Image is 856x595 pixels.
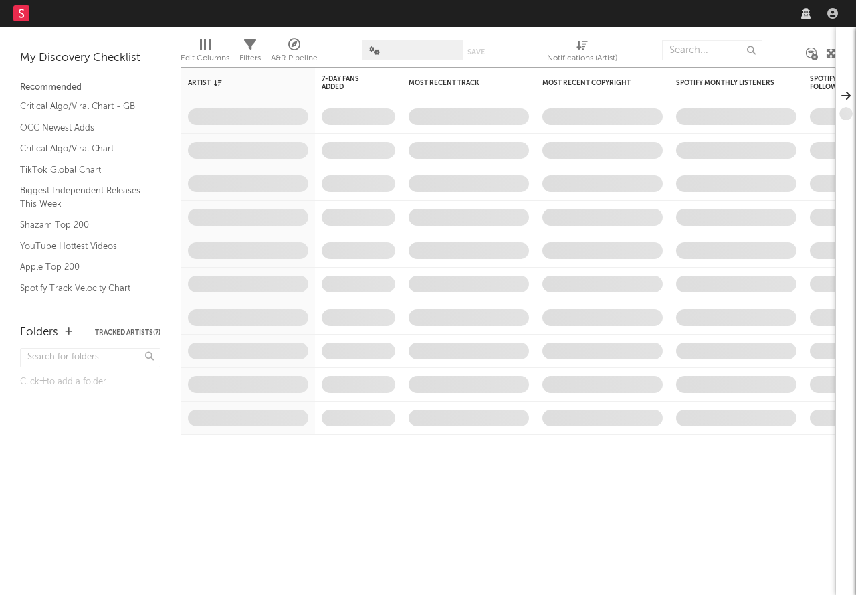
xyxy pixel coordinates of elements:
button: Save [467,48,485,56]
div: Click to add a folder. [20,374,160,390]
div: Recommended [20,80,160,96]
div: Edit Columns [181,50,229,66]
button: Tracked Artists(7) [95,329,160,336]
div: Filters [239,33,261,72]
a: Shazam Top 200 [20,218,147,232]
div: Filters [239,50,261,66]
div: Notifications (Artist) [547,33,617,72]
div: A&R Pipeline [271,33,318,72]
div: A&R Pipeline [271,50,318,66]
input: Search for folders... [20,348,160,367]
a: Critical Algo/Viral Chart [20,141,147,156]
span: 7-Day Fans Added [322,75,375,91]
input: Search... [662,40,762,60]
div: Most Recent Track [409,79,509,87]
div: Most Recent Copyright [542,79,643,87]
div: Edit Columns [181,33,229,72]
a: TikTok Global Chart [20,163,147,177]
a: OCC Newest Adds [20,120,147,135]
div: My Discovery Checklist [20,50,160,66]
a: Spotify Track Velocity Chart [20,281,147,296]
a: Critical Algo/Viral Chart - GB [20,99,147,114]
a: Apple Top 200 [20,260,147,274]
div: Folders [20,325,58,341]
div: Artist [188,79,288,87]
a: YouTube Hottest Videos [20,239,147,254]
div: Spotify Monthly Listeners [676,79,776,87]
div: Notifications (Artist) [547,50,617,66]
a: Biggest Independent Releases This Week [20,183,147,211]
